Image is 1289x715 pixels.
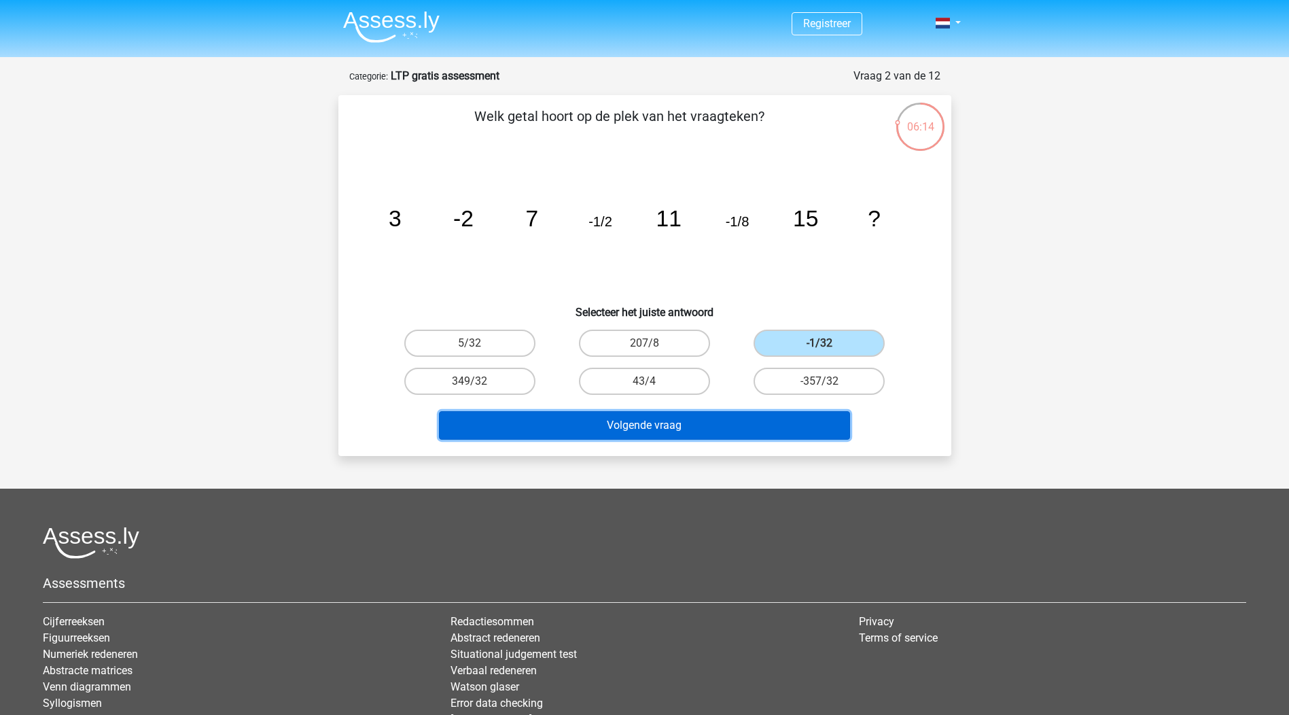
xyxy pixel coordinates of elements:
[803,17,851,30] a: Registreer
[754,368,885,395] label: -357/32
[43,680,131,693] a: Venn diagrammen
[656,206,681,231] tspan: 11
[439,411,850,440] button: Volgende vraag
[404,330,535,357] label: 5/32
[451,697,543,710] a: Error data checking
[360,106,879,147] p: Welk getal hoort op de plek van het vraagteken?
[451,648,577,661] a: Situational judgement test
[451,631,540,644] a: Abstract redeneren
[404,368,535,395] label: 349/32
[451,615,534,628] a: Redactiesommen
[43,697,102,710] a: Syllogismen
[349,71,388,82] small: Categorie:
[43,648,138,661] a: Numeriek redeneren
[859,631,938,644] a: Terms of service
[451,680,519,693] a: Watson glaser
[579,368,710,395] label: 43/4
[388,206,401,231] tspan: 3
[868,206,881,231] tspan: ?
[793,206,818,231] tspan: 15
[43,527,139,559] img: Assessly logo
[588,214,612,229] tspan: -1/2
[725,214,749,229] tspan: -1/8
[451,664,537,677] a: Verbaal redeneren
[360,295,930,319] h6: Selecteer het juiste antwoord
[895,101,946,135] div: 06:14
[43,615,105,628] a: Cijferreeksen
[525,206,538,231] tspan: 7
[453,206,474,231] tspan: -2
[859,615,894,628] a: Privacy
[43,575,1246,591] h5: Assessments
[853,68,940,84] div: Vraag 2 van de 12
[43,664,133,677] a: Abstracte matrices
[579,330,710,357] label: 207/8
[754,330,885,357] label: -1/32
[43,631,110,644] a: Figuurreeksen
[343,11,440,43] img: Assessly
[391,69,499,82] strong: LTP gratis assessment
